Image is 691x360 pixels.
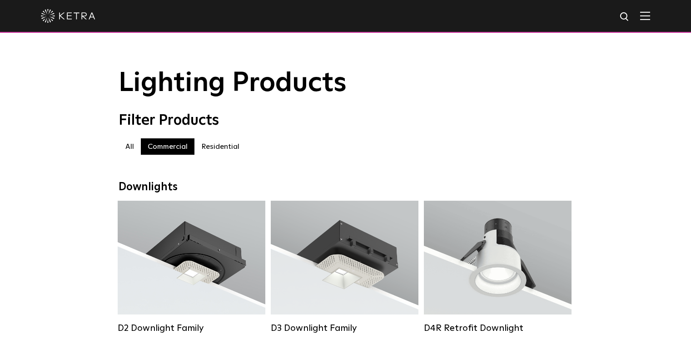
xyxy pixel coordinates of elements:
[640,11,650,20] img: Hamburger%20Nav.svg
[41,9,95,23] img: ketra-logo-2019-white
[271,323,418,334] div: D3 Downlight Family
[424,201,572,334] a: D4R Retrofit Downlight Lumen Output:800Colors:White / BlackBeam Angles:15° / 25° / 40° / 60°Watta...
[424,323,572,334] div: D4R Retrofit Downlight
[194,138,246,155] label: Residential
[119,70,347,97] span: Lighting Products
[118,323,265,334] div: D2 Downlight Family
[271,201,418,334] a: D3 Downlight Family Lumen Output:700 / 900 / 1100Colors:White / Black / Silver / Bronze / Paintab...
[118,201,265,334] a: D2 Downlight Family Lumen Output:1200Colors:White / Black / Gloss Black / Silver / Bronze / Silve...
[119,138,141,155] label: All
[141,138,194,155] label: Commercial
[119,112,573,129] div: Filter Products
[619,11,631,23] img: search icon
[119,181,573,194] div: Downlights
